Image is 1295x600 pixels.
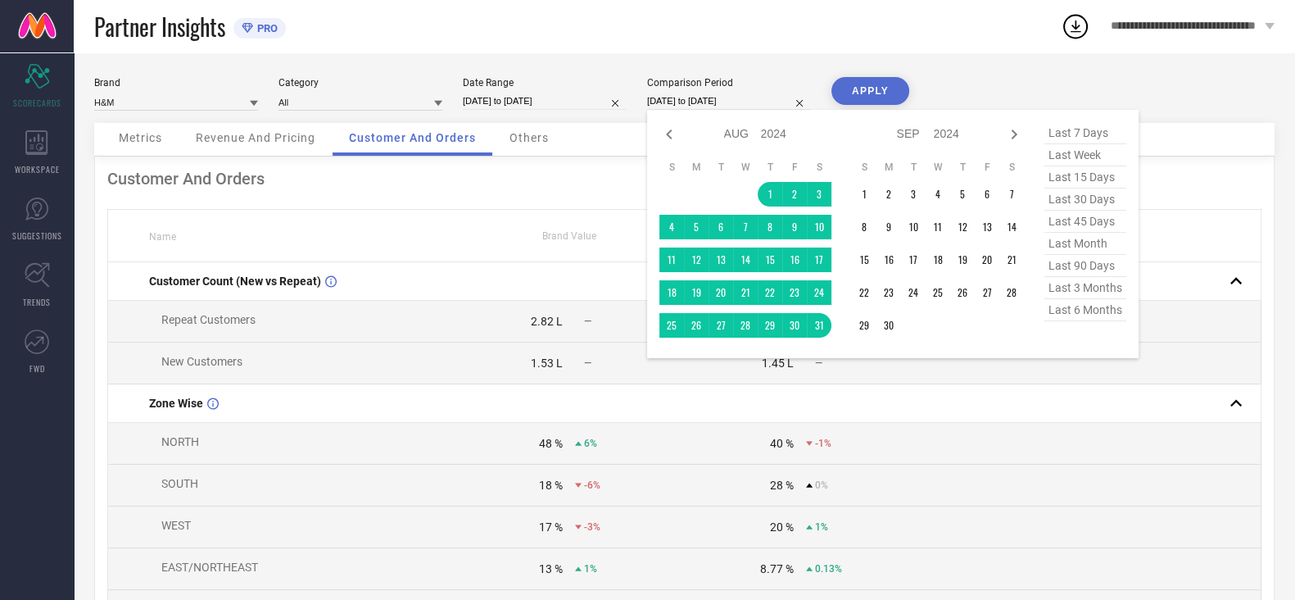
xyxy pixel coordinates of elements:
span: WEST [161,519,191,532]
span: last 30 days [1044,189,1126,211]
td: Sat Aug 03 2024 [807,182,831,207]
td: Tue Aug 06 2024 [709,215,733,239]
td: Fri Aug 30 2024 [782,313,807,338]
span: -1% [815,438,831,449]
span: Zone Wise [149,397,203,410]
div: Next month [1004,125,1024,144]
td: Thu Aug 08 2024 [758,215,782,239]
div: 1.45 L [762,357,794,370]
div: 20 % [770,520,794,534]
span: last 6 months [1044,299,1126,321]
span: New Customers [161,355,242,368]
input: Select date range [463,93,627,110]
span: Name [149,231,176,243]
div: 48 % [539,437,563,450]
td: Thu Aug 22 2024 [758,280,782,305]
span: — [815,357,822,369]
td: Wed Aug 07 2024 [733,215,758,239]
td: Mon Aug 19 2024 [684,280,709,305]
td: Mon Sep 16 2024 [876,248,901,272]
th: Saturday [999,161,1024,174]
td: Sun Sep 01 2024 [852,182,876,207]
td: Tue Aug 20 2024 [709,280,733,305]
th: Thursday [950,161,975,174]
td: Tue Aug 27 2024 [709,313,733,338]
td: Sun Sep 08 2024 [852,215,876,239]
td: Sat Aug 10 2024 [807,215,831,239]
td: Fri Sep 13 2024 [975,215,999,239]
span: SUGGESTIONS [12,230,62,242]
td: Thu Aug 29 2024 [758,313,782,338]
div: 40 % [770,437,794,450]
td: Fri Aug 02 2024 [782,182,807,207]
td: Sun Sep 29 2024 [852,313,876,338]
input: Select comparison period [647,93,811,110]
td: Sun Sep 15 2024 [852,248,876,272]
th: Tuesday [709,161,733,174]
td: Sun Aug 18 2024 [659,280,684,305]
td: Tue Sep 24 2024 [901,280,926,305]
span: Brand Value [542,230,596,242]
span: Metrics [119,131,162,144]
td: Sat Aug 17 2024 [807,248,831,272]
span: 0% [815,480,828,491]
span: -6% [584,480,600,491]
td: Sat Aug 24 2024 [807,280,831,305]
span: 1% [815,521,828,533]
span: 0.13% [815,563,842,575]
span: FWD [29,362,45,375]
div: 13 % [539,562,563,575]
td: Mon Aug 05 2024 [684,215,709,239]
td: Wed Aug 14 2024 [733,248,758,272]
div: 2.82 L [531,315,563,328]
th: Friday [782,161,807,174]
th: Saturday [807,161,831,174]
td: Thu Sep 19 2024 [950,248,975,272]
td: Sun Aug 11 2024 [659,248,684,272]
td: Fri Aug 16 2024 [782,248,807,272]
td: Thu Sep 12 2024 [950,215,975,239]
div: 28 % [770,479,794,492]
td: Fri Sep 27 2024 [975,280,999,305]
th: Wednesday [733,161,758,174]
th: Friday [975,161,999,174]
td: Tue Sep 03 2024 [901,182,926,207]
div: Comparison Period [647,77,811,89]
span: last month [1044,233,1126,255]
td: Thu Aug 15 2024 [758,248,782,272]
td: Mon Sep 02 2024 [876,182,901,207]
th: Sunday [659,161,684,174]
td: Tue Aug 13 2024 [709,248,733,272]
th: Thursday [758,161,782,174]
button: APPLY [831,77,909,105]
th: Monday [684,161,709,174]
span: last 7 days [1044,122,1126,144]
td: Fri Sep 20 2024 [975,248,999,272]
th: Monday [876,161,901,174]
th: Sunday [852,161,876,174]
td: Sun Aug 25 2024 [659,313,684,338]
span: SOUTH [161,477,198,490]
td: Thu Sep 26 2024 [950,280,975,305]
span: PRO [253,22,278,34]
span: 1% [584,563,597,575]
td: Sat Sep 28 2024 [999,280,1024,305]
div: 1.53 L [531,357,563,370]
span: Others [509,131,549,144]
span: 6% [584,438,597,449]
th: Tuesday [901,161,926,174]
span: — [584,357,591,369]
th: Wednesday [926,161,950,174]
td: Mon Sep 30 2024 [876,313,901,338]
td: Wed Aug 28 2024 [733,313,758,338]
td: Wed Sep 25 2024 [926,280,950,305]
div: Previous month [659,125,679,144]
td: Sat Sep 21 2024 [999,248,1024,272]
div: Customer And Orders [107,169,1261,189]
td: Tue Sep 10 2024 [901,215,926,239]
span: last 45 days [1044,211,1126,233]
td: Sat Sep 07 2024 [999,182,1024,207]
span: Customer Count (New vs Repeat) [149,275,321,288]
span: last week [1044,144,1126,166]
span: TRENDS [23,296,51,308]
